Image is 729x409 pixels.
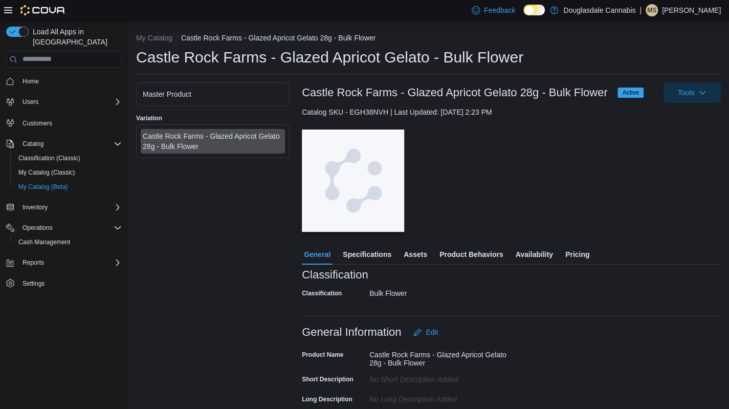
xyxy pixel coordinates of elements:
label: Product Name [302,351,343,359]
h3: General Information [302,326,401,338]
span: MS [647,4,656,16]
a: My Catalog (Beta) [14,181,72,193]
button: Home [2,74,126,89]
span: My Catalog (Classic) [18,168,75,177]
button: Operations [2,221,126,235]
span: My Catalog (Classic) [14,166,122,179]
h3: Castle Rock Farms - Glazed Apricot Gelato 28g - Bulk Flower [302,87,607,99]
span: Users [18,96,122,108]
div: No Short Description added [369,371,506,383]
button: Catalog [18,138,48,150]
span: Cash Management [18,238,70,246]
span: Load All Apps in [GEOGRAPHIC_DATA] [29,27,122,47]
button: Edit [409,322,442,342]
span: Assets [404,244,427,265]
button: Reports [2,255,126,270]
span: Cash Management [14,236,122,248]
button: Users [2,95,126,109]
span: Users [23,98,38,106]
h1: Castle Rock Farms - Glazed Apricot Gelato - Bulk Flower [136,47,523,68]
span: Catalog [18,138,122,150]
img: Image for Cova Placeholder [302,130,404,232]
a: Classification (Classic) [14,152,84,164]
input: Dark Mode [523,5,545,15]
nav: Complex example [6,70,122,317]
span: Inventory [18,201,122,213]
label: Short Description [302,375,354,383]
span: Reports [18,256,122,269]
div: Catalog SKU - EGH38NVH | Last Updated: [DATE] 2:23 PM [302,107,721,117]
span: Settings [18,277,122,290]
h3: Classification [302,269,368,281]
button: My Catalog (Classic) [10,165,126,180]
span: Inventory [23,203,48,211]
label: Long Description [302,395,352,403]
p: [PERSON_NAME] [662,4,721,16]
span: Active [622,88,639,97]
span: My Catalog (Beta) [14,181,122,193]
button: Operations [18,222,57,234]
span: Operations [18,222,122,234]
div: Castle Rock Farms - Glazed Apricot Gelato 28g - Bulk Flower [369,347,506,367]
button: Reports [18,256,48,269]
span: Classification (Classic) [18,154,80,162]
div: Master Product [143,89,283,99]
span: Reports [23,259,44,267]
span: Specifications [343,244,391,265]
span: Home [23,77,39,85]
span: Dark Mode [523,15,524,16]
div: Bulk Flower [369,285,506,297]
div: Mckenzie Sweeney [646,4,658,16]
a: Cash Management [14,236,74,248]
button: Catalog [2,137,126,151]
button: Inventory [2,200,126,214]
button: Cash Management [10,235,126,249]
a: My Catalog (Classic) [14,166,79,179]
div: No Long Description added [369,391,506,403]
span: Feedback [484,5,515,15]
img: Cova [20,5,66,15]
label: Variation [136,114,162,122]
span: Tools [678,88,695,98]
p: | [639,4,642,16]
span: My Catalog (Beta) [18,183,68,191]
span: Availability [515,244,553,265]
span: Customers [23,119,52,127]
button: Users [18,96,42,108]
button: My Catalog [136,34,172,42]
a: Settings [18,277,49,290]
a: Home [18,75,43,88]
span: Active [617,88,644,98]
span: Home [18,75,122,88]
span: Settings [23,279,45,288]
button: Inventory [18,201,52,213]
a: Customers [18,117,56,130]
span: Catalog [23,140,43,148]
button: Tools [664,82,721,103]
span: Operations [23,224,53,232]
button: Castle Rock Farms - Glazed Apricot Gelato 28g - Bulk Flower [181,34,375,42]
span: General [304,244,330,265]
button: My Catalog (Beta) [10,180,126,194]
div: Castle Rock Farms - Glazed Apricot Gelato 28g - Bulk Flower [143,131,283,152]
span: Customers [18,116,122,129]
label: Classification [302,289,342,297]
p: Douglasdale Cannabis [563,4,635,16]
span: Classification (Classic) [14,152,122,164]
span: Pricing [565,244,589,265]
button: Customers [2,115,126,130]
span: Product Behaviors [439,244,503,265]
nav: An example of EuiBreadcrumbs [136,33,721,45]
button: Classification (Classic) [10,151,126,165]
button: Settings [2,276,126,291]
span: Edit [426,327,438,337]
